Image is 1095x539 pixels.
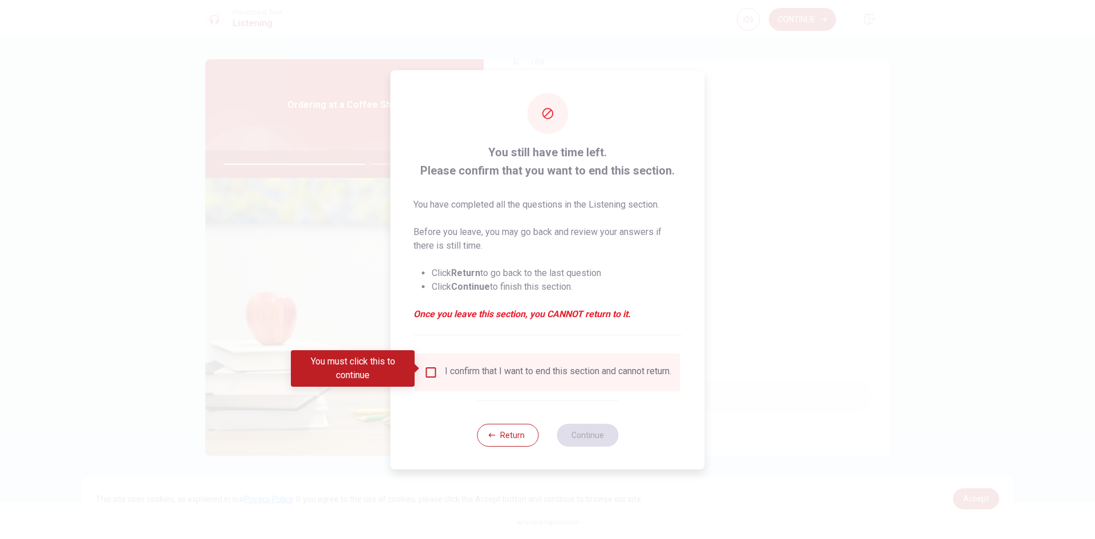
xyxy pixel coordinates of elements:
[557,424,618,447] button: Continue
[432,280,682,294] li: Click to finish this section.
[432,266,682,280] li: Click to go back to the last question
[451,281,490,292] strong: Continue
[413,307,682,321] em: Once you leave this section, you CANNOT return to it.
[291,350,415,387] div: You must click this to continue
[477,424,538,447] button: Return
[413,143,682,180] span: You still have time left. Please confirm that you want to end this section.
[451,268,480,278] strong: Return
[413,198,682,212] p: You have completed all the questions in the Listening section.
[413,225,682,253] p: Before you leave, you may go back and review your answers if there is still time.
[424,366,438,379] span: You must click this to continue
[445,366,671,379] div: I confirm that I want to end this section and cannot return.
